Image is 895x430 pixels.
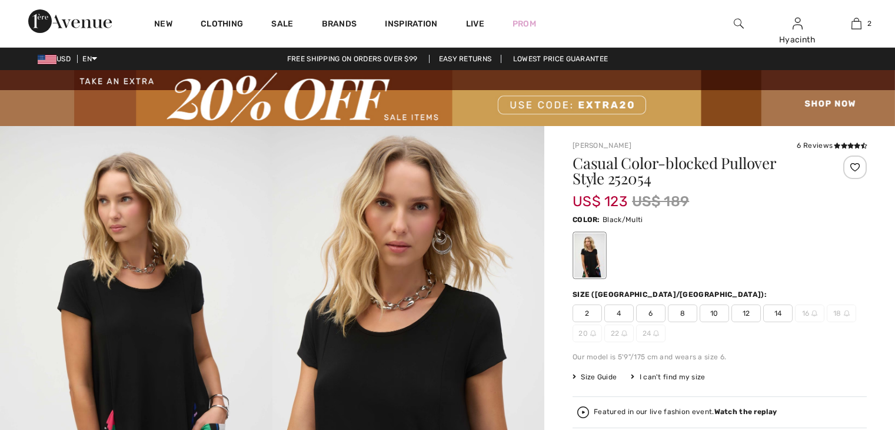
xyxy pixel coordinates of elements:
[278,55,427,63] a: Free shipping on orders over $99
[797,140,867,151] div: 6 Reviews
[573,372,617,382] span: Size Guide
[429,55,502,63] a: Easy Returns
[590,330,596,336] img: ring-m.svg
[594,408,777,416] div: Featured in our live fashion event.
[811,310,817,316] img: ring-m.svg
[604,325,634,342] span: 22
[820,342,883,371] iframe: Opens a widget where you can find more information
[768,34,826,46] div: Hyacinth
[573,289,769,300] div: Size ([GEOGRAPHIC_DATA]/[GEOGRAPHIC_DATA]):
[82,55,97,63] span: EN
[577,406,589,418] img: Watch the replay
[504,55,618,63] a: Lowest Price Guarantee
[844,310,850,316] img: ring-m.svg
[38,55,75,63] span: USD
[603,216,643,224] span: Black/Multi
[322,19,357,31] a: Brands
[466,18,484,30] a: Live
[867,18,871,29] span: 2
[700,305,729,322] span: 10
[668,305,697,322] span: 8
[513,18,536,30] a: Prom
[573,352,867,362] div: Our model is 5'9"/175 cm and wears a size 6.
[621,330,627,336] img: ring-m.svg
[573,141,631,150] a: [PERSON_NAME]
[201,19,243,31] a: Clothing
[827,305,856,322] span: 18
[851,16,861,31] img: My Bag
[731,305,761,322] span: 12
[573,305,602,322] span: 2
[631,372,705,382] div: I can't find my size
[154,19,172,31] a: New
[653,330,659,336] img: ring-m.svg
[636,325,666,342] span: 24
[573,216,600,224] span: Color:
[28,9,112,33] img: 1ère Avenue
[604,305,634,322] span: 4
[734,16,744,31] img: search the website
[573,325,602,342] span: 20
[385,19,437,31] span: Inspiration
[573,156,818,186] h1: Casual Color-blocked Pullover Style 252054
[573,181,627,210] span: US$ 123
[271,19,293,31] a: Sale
[793,18,803,29] a: Sign In
[38,55,56,64] img: US Dollar
[795,305,824,322] span: 16
[827,16,885,31] a: 2
[632,191,689,212] span: US$ 189
[574,233,605,277] div: Black/Multi
[714,408,777,416] strong: Watch the replay
[636,305,666,322] span: 6
[763,305,793,322] span: 14
[793,16,803,31] img: My Info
